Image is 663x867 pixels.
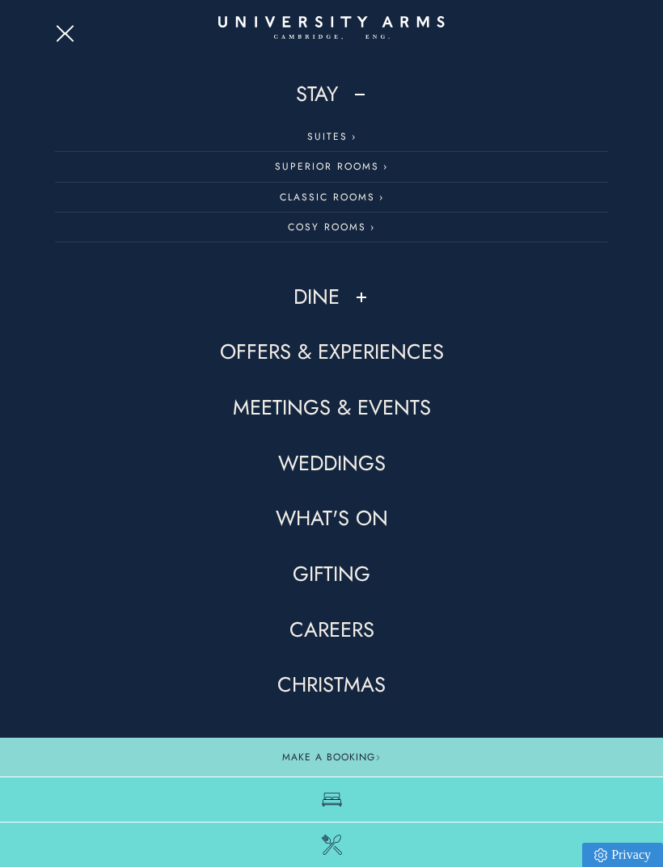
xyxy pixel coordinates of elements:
[220,339,444,366] a: Offers & Experiences
[233,394,431,422] a: Meetings & Events
[278,450,386,478] a: Weddings
[289,617,374,644] a: Careers
[218,16,445,40] a: Home
[582,843,663,867] a: Privacy
[293,561,370,588] a: Gifting
[352,86,368,103] button: Show/Hide Child Menu
[594,848,607,862] img: Privacy
[276,505,388,532] a: What's On
[55,24,79,37] button: Open Menu
[353,289,370,305] button: Show/Hide Child Menu
[277,671,386,699] a: Christmas
[55,152,607,182] a: Superior Rooms
[282,750,381,764] span: Make a Booking
[296,81,338,108] a: Stay
[293,284,340,311] a: Dine
[55,183,607,213] a: Classic Rooms
[55,122,607,152] a: Suites
[55,213,607,242] a: Cosy Rooms
[375,755,381,760] img: Arrow icon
